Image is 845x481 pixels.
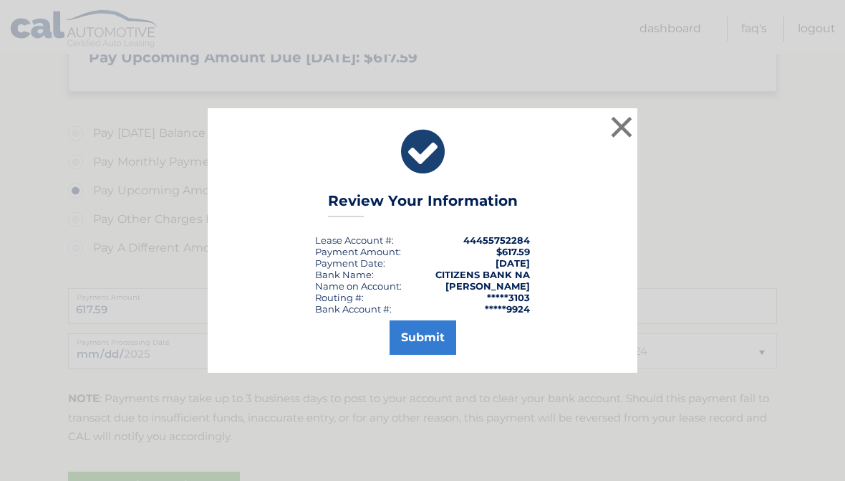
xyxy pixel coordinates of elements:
[315,280,402,292] div: Name on Account:
[390,320,456,355] button: Submit
[463,234,530,246] strong: 44455752284
[315,269,374,280] div: Bank Name:
[328,192,518,217] h3: Review Your Information
[315,257,385,269] div: :
[496,246,530,257] span: $617.59
[435,269,530,280] strong: CITIZENS BANK NA
[315,303,392,315] div: Bank Account #:
[445,280,530,292] strong: [PERSON_NAME]
[607,113,636,141] button: ×
[315,257,383,269] span: Payment Date
[496,257,530,269] span: [DATE]
[315,292,364,303] div: Routing #:
[315,246,401,257] div: Payment Amount:
[315,234,394,246] div: Lease Account #:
